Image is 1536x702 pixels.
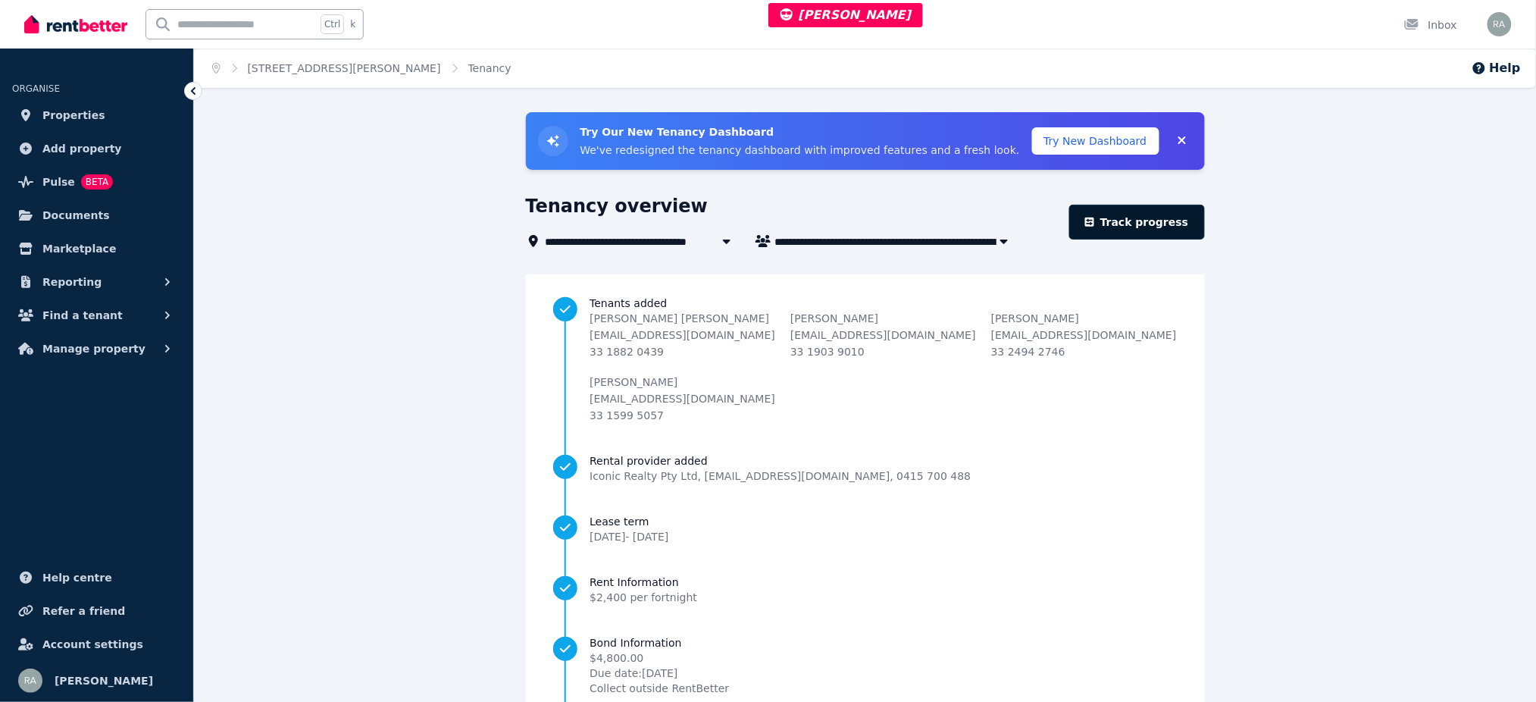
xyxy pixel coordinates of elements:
span: [PERSON_NAME] [55,672,153,690]
button: Try New Dashboard [1032,127,1159,155]
span: Find a tenant [42,306,123,324]
a: Documents [12,200,181,230]
a: Account settings [12,629,181,660]
p: [PERSON_NAME] [790,311,976,326]
span: Rental provider added [590,453,971,469]
a: Add property [12,133,181,164]
span: Marketplace [42,240,116,258]
a: Track progress [1069,205,1205,240]
span: Help centre [42,569,112,587]
span: [DATE] - [DATE] [590,531,668,543]
span: Lease term [590,514,668,529]
span: [PERSON_NAME] [781,8,912,22]
span: Add property [42,139,122,158]
span: Collect outside RentBetter [590,681,729,696]
h1: Tenancy overview [526,194,709,218]
span: Pulse [42,173,75,191]
button: Reporting [12,267,181,297]
img: Rochelle Alvarez [18,669,42,693]
span: k [350,18,355,30]
p: [PERSON_NAME] [991,311,1177,326]
div: Inbox [1404,17,1457,33]
span: 33 1599 5057 [590,409,664,422]
a: Lease term[DATE]- [DATE] [553,514,1176,544]
span: $4,800.00 [590,650,729,666]
img: Rochelle Alvarez [1488,12,1512,36]
nav: Breadcrumb [194,49,530,88]
div: Try New Tenancy Dashboard [526,112,1205,170]
p: [PERSON_NAME] [PERSON_NAME] [590,311,775,326]
span: ORGANISE [12,83,60,94]
p: [EMAIL_ADDRESS][DOMAIN_NAME] [590,327,775,343]
p: We've redesigned the tenancy dashboard with improved features and a fresh look. [580,143,1020,158]
span: Reporting [42,273,102,291]
span: $2,400 per fortnight [590,591,697,603]
span: BETA [81,174,113,190]
a: Bond Information$4,800.00Due date:[DATE]Collect outside RentBetter [553,635,1176,696]
p: [EMAIL_ADDRESS][DOMAIN_NAME] [590,391,775,406]
span: 33 1882 0439 [590,346,664,358]
span: Properties [42,106,105,124]
span: Refer a friend [42,602,125,620]
a: Properties [12,100,181,130]
img: RentBetter [24,13,127,36]
a: Rental provider addedIconic Realty Pty Ltd, [EMAIL_ADDRESS][DOMAIN_NAME], 0415 700 488 [553,453,1176,484]
p: [EMAIL_ADDRESS][DOMAIN_NAME] [790,327,976,343]
span: 33 1903 9010 [790,346,865,358]
span: Iconic Realty Pty Ltd , [EMAIL_ADDRESS][DOMAIN_NAME] , 0415 700 488 [590,469,971,484]
a: Help centre [12,563,181,593]
a: Rent Information$2,400 per fortnight [553,575,1176,605]
span: Tenants added [590,296,1176,311]
span: Documents [42,206,110,224]
span: Manage property [42,340,145,358]
a: [STREET_ADDRESS][PERSON_NAME] [248,62,441,74]
a: Marketplace [12,233,181,264]
h3: Try Our New Tenancy Dashboard [580,124,1020,139]
p: [PERSON_NAME] [590,375,775,390]
button: Collapse banner [1172,129,1193,153]
button: Find a tenant [12,300,181,331]
a: Refer a friend [12,596,181,626]
span: Rent Information [590,575,697,590]
span: Due date: [DATE] [590,666,729,681]
span: Account settings [42,635,143,653]
p: [EMAIL_ADDRESS][DOMAIN_NAME] [991,327,1177,343]
span: 33 2494 2746 [991,346,1065,358]
a: PulseBETA [12,167,181,197]
span: Ctrl [321,14,344,34]
a: Tenants added[PERSON_NAME] [PERSON_NAME][EMAIL_ADDRESS][DOMAIN_NAME]33 1882 0439[PERSON_NAME][EMA... [553,296,1176,423]
span: Tenancy [468,61,511,76]
button: Help [1472,59,1521,77]
span: Bond Information [590,635,729,650]
button: Manage property [12,334,181,364]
